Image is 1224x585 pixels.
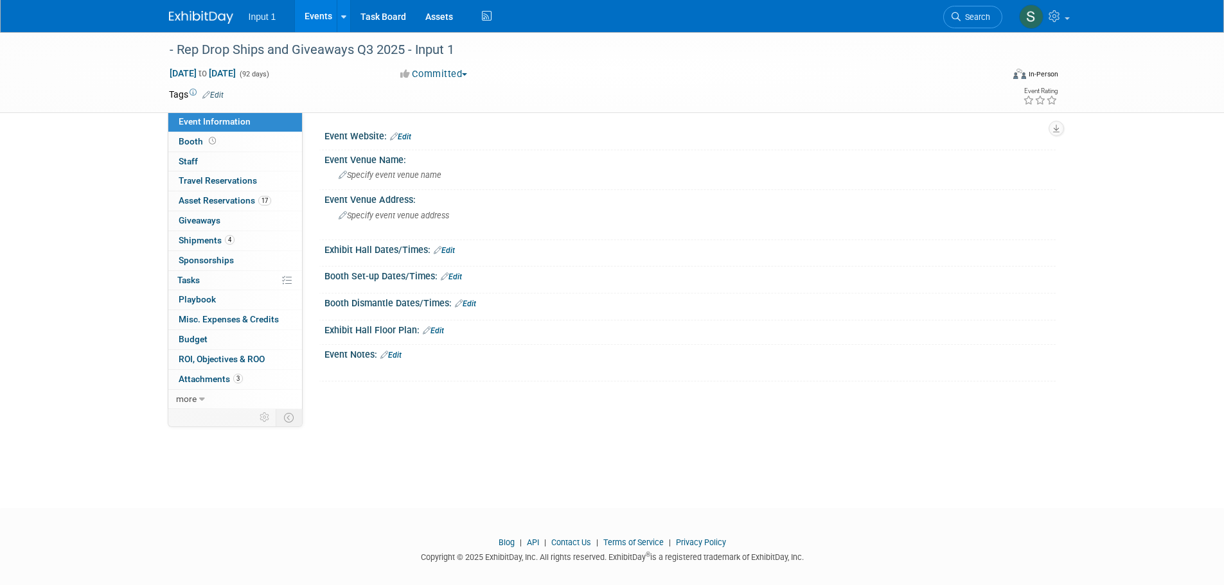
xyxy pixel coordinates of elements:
[179,215,220,225] span: Giveaways
[666,537,674,547] span: |
[168,330,302,349] a: Budget
[168,350,302,369] a: ROI, Objectives & ROO
[1028,69,1058,79] div: In-Person
[179,156,198,166] span: Staff
[197,68,209,78] span: to
[324,127,1056,143] div: Event Website:
[165,39,983,62] div: - Rep Drop Ships and Giveaways Q3 2025 - Input 1
[168,290,302,310] a: Playbook
[179,116,251,127] span: Event Information
[943,6,1002,28] a: Search
[646,551,650,558] sup: ®
[324,345,1056,362] div: Event Notes:
[517,537,525,547] span: |
[168,112,302,132] a: Event Information
[168,191,302,211] a: Asset Reservations17
[541,537,549,547] span: |
[396,67,472,81] button: Committed
[238,70,269,78] span: (92 days)
[168,152,302,171] a: Staff
[434,246,455,255] a: Edit
[676,537,726,547] a: Privacy Policy
[168,251,302,270] a: Sponsorships
[169,88,224,101] td: Tags
[168,211,302,231] a: Giveaways
[179,195,271,205] span: Asset Reservations
[423,326,444,335] a: Edit
[551,537,591,547] a: Contact Us
[258,196,271,205] span: 17
[324,150,1056,166] div: Event Venue Name:
[168,271,302,290] a: Tasks
[380,351,402,360] a: Edit
[169,67,236,79] span: [DATE] [DATE]
[593,537,601,547] span: |
[206,136,218,146] span: Booth not reserved yet
[168,390,302,409] a: more
[168,231,302,250] a: Shipments4
[339,170,441,180] span: Specify event venue name
[324,266,1056,283] div: Booth Set-up Dates/Times:
[177,275,200,285] span: Tasks
[390,132,411,141] a: Edit
[202,91,224,100] a: Edit
[233,374,243,383] span: 3
[1013,69,1026,79] img: Format-Inperson.png
[927,67,1059,86] div: Event Format
[168,132,302,152] a: Booth
[179,294,216,304] span: Playbook
[324,320,1056,337] div: Exhibit Hall Floor Plan:
[168,171,302,191] a: Travel Reservations
[179,255,234,265] span: Sponsorships
[324,293,1056,310] div: Booth Dismantle Dates/Times:
[168,310,302,329] a: Misc. Expenses & Credits
[176,394,197,404] span: more
[249,12,276,22] span: Input 1
[527,537,539,547] a: API
[225,235,235,245] span: 4
[339,211,449,220] span: Specify event venue address
[276,409,302,426] td: Toggle Event Tabs
[455,299,476,308] a: Edit
[441,272,462,281] a: Edit
[179,334,208,344] span: Budget
[179,354,265,364] span: ROI, Objectives & ROO
[1023,88,1058,94] div: Event Rating
[179,235,235,245] span: Shipments
[961,12,990,22] span: Search
[254,409,276,426] td: Personalize Event Tab Strip
[179,136,218,146] span: Booth
[179,314,279,324] span: Misc. Expenses & Credits
[324,190,1056,206] div: Event Venue Address:
[179,374,243,384] span: Attachments
[169,11,233,24] img: ExhibitDay
[1019,4,1043,29] img: Susan Stout
[499,537,515,547] a: Blog
[324,240,1056,257] div: Exhibit Hall Dates/Times:
[179,175,257,186] span: Travel Reservations
[603,537,664,547] a: Terms of Service
[168,370,302,389] a: Attachments3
